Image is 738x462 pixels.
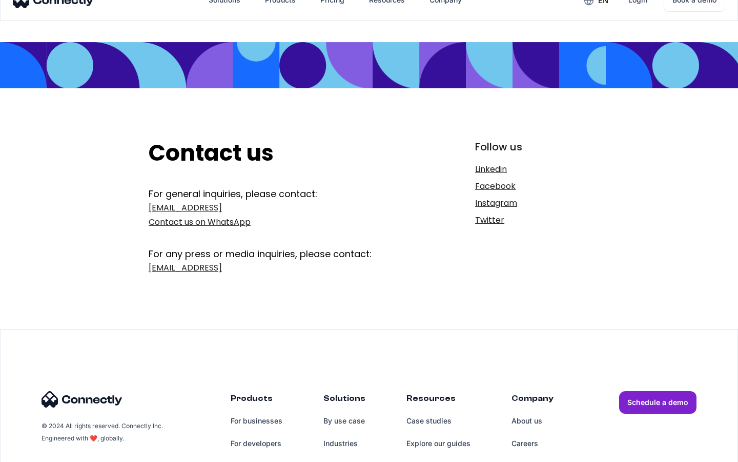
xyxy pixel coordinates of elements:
a: By use case [323,410,365,432]
a: Facebook [475,179,589,194]
div: Follow us [475,140,589,154]
div: © 2024 All rights reserved. Connectly Inc. Engineered with ❤️, globally. [42,420,165,445]
a: Instagram [475,196,589,210]
div: For any press or media inquiries, please contact: [149,232,408,261]
a: Industries [323,432,365,455]
div: For general inquiries, please contact: [149,187,408,201]
a: Case studies [406,410,470,432]
a: About us [511,410,553,432]
ul: Language list [20,444,61,458]
a: [EMAIL_ADDRESS]Contact us on WhatsApp [149,201,408,229]
div: Resources [406,391,470,410]
a: For developers [231,432,282,455]
a: [EMAIL_ADDRESS] [149,261,408,275]
div: Solutions [323,391,365,410]
aside: Language selected: English [10,444,61,458]
h2: Contact us [149,140,408,167]
a: For businesses [231,410,282,432]
div: Products [231,391,282,410]
div: Company [511,391,553,410]
a: Linkedin [475,162,589,177]
a: Schedule a demo [619,391,696,414]
form: Get In Touch Form [149,187,408,278]
a: Twitter [475,213,589,227]
img: Connectly Logo [42,391,122,408]
a: Explore our guides [406,432,470,455]
a: Careers [511,432,553,455]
